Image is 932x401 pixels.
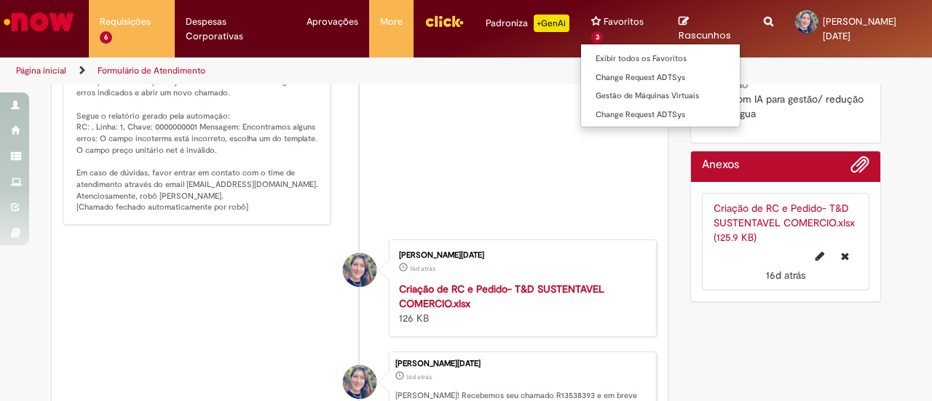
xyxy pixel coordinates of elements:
[399,251,641,260] div: [PERSON_NAME][DATE]
[76,31,319,213] p: [Chamado fechado automaticamente por robô] Boa tarde [PERSON_NAME][DATE], Infelizmente ocorreram ...
[1,7,76,36] img: ServiceNow
[581,88,741,104] a: Gestão de Máquinas Virtuais
[679,28,731,42] span: Rascunhos
[399,282,604,310] a: Criação de RC e Pedido- T&D SUSTENTAVEL COMERCIO.xlsx
[581,51,741,67] a: Exibir todos os Favoritos
[186,15,285,44] span: Despesas Corporativas
[410,264,435,273] span: 16d atrás
[98,65,205,76] a: Formulário de Atendimento
[406,373,432,381] span: 16d atrás
[100,15,151,29] span: Requisições
[16,65,66,76] a: Página inicial
[406,373,432,381] time: 16/09/2025 09:36:13
[343,365,376,399] div: Cinthia Lucia Jimenez
[591,31,604,44] span: 3
[766,269,805,282] time: 16/09/2025 09:36:04
[380,15,403,29] span: More
[850,155,869,181] button: Adicionar anexos
[307,15,358,29] span: Aprovações
[702,159,739,172] h2: Anexos
[766,269,805,282] span: 16d atrás
[399,282,641,325] div: 126 KB
[832,245,858,268] button: Excluir Criação de RC e Pedido- T&D SUSTENTAVEL COMERCIO.xlsx
[580,44,741,127] ul: Favoritos
[534,15,569,32] p: +GenAi
[11,57,610,84] ul: Trilhas de página
[424,10,464,32] img: click_logo_yellow_360x200.png
[679,15,742,42] a: Rascunhos
[581,107,741,123] a: Change Request ADTSys
[486,15,569,32] div: Padroniza
[807,245,833,268] button: Editar nome de arquivo Criação de RC e Pedido- T&D SUSTENTAVEL COMERCIO.xlsx
[343,253,376,287] div: Cinthia Lucia Jimenez
[714,202,855,244] a: Criação de RC e Pedido- T&D SUSTENTAVEL COMERCIO.xlsx (125.9 KB)
[823,15,896,42] span: [PERSON_NAME][DATE]
[702,92,866,120] span: Piloto com IA para gestão/ redução KPI de água
[604,15,644,29] span: Favoritos
[100,31,112,44] span: 6
[581,70,741,86] a: Change Request ADTSys
[410,264,435,273] time: 16/09/2025 09:36:04
[395,360,649,368] div: [PERSON_NAME][DATE]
